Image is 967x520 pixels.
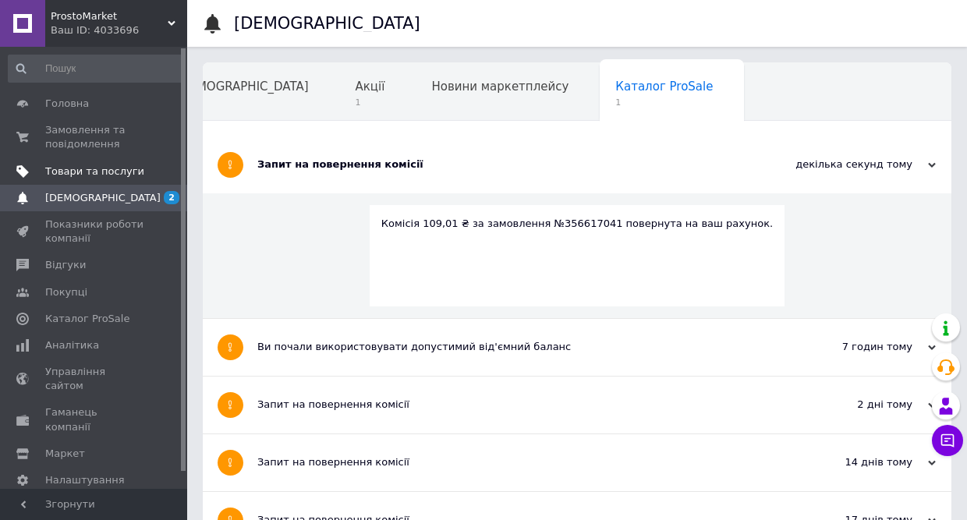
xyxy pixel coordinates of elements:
div: Запит на повернення комісії [257,455,780,469]
span: Аналітика [45,338,99,352]
span: Покупці [45,285,87,299]
span: 2 [164,191,179,204]
span: Акції [356,80,385,94]
span: Показники роботи компанії [45,218,144,246]
span: Гаманець компанії [45,405,144,433]
span: Каталог ProSale [615,80,713,94]
div: Ви почали використовувати допустимий від'ємний баланс [257,340,780,354]
span: [DEMOGRAPHIC_DATA] [175,80,309,94]
div: 14 днів тому [780,455,936,469]
div: 2 дні тому [780,398,936,412]
span: Маркет [45,447,85,461]
h1: [DEMOGRAPHIC_DATA] [234,14,420,33]
div: Запит на повернення комісії [257,398,780,412]
span: Налаштування [45,473,125,487]
span: Головна [45,97,89,111]
span: Товари та послуги [45,164,144,179]
button: Чат з покупцем [932,425,963,456]
span: 1 [356,97,385,108]
div: 7 годин тому [780,340,936,354]
div: Запит на повернення комісії [257,157,780,172]
span: Каталог ProSale [45,312,129,326]
span: ProstoMarket [51,9,168,23]
span: Відгуки [45,258,86,272]
span: 1 [615,97,713,108]
div: Комісія 109,01 ₴ за замовлення №356617041 повернута на ваш рахунок. [381,217,773,231]
span: [DEMOGRAPHIC_DATA] [45,191,161,205]
div: декілька секунд тому [780,157,936,172]
span: Новини маркетплейсу [431,80,569,94]
div: Ваш ID: 4033696 [51,23,187,37]
span: Управління сайтом [45,365,144,393]
span: Замовлення та повідомлення [45,123,144,151]
input: Пошук [8,55,184,83]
